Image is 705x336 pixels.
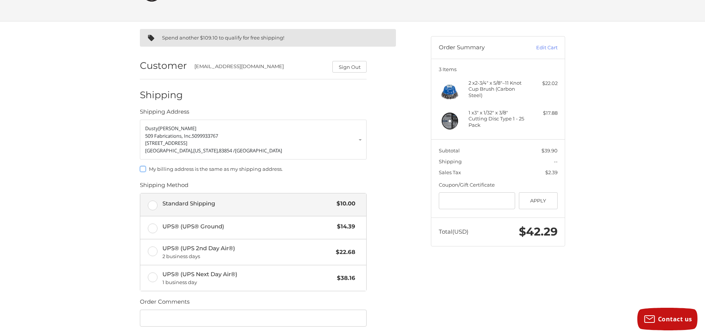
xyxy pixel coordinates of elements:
[439,158,462,164] span: Shipping
[140,60,187,71] h2: Customer
[194,63,325,73] div: [EMAIL_ADDRESS][DOMAIN_NAME]
[145,140,187,146] span: [STREET_ADDRESS]
[219,147,235,154] span: 83854 /
[332,61,367,73] button: Sign Out
[140,298,190,310] legend: Order Comments
[545,169,558,175] span: $2.39
[162,199,333,208] span: Standard Shipping
[140,181,188,193] legend: Shipping Method
[192,132,218,139] span: 5099933767
[162,222,334,231] span: UPS® (UPS® Ground)
[528,109,558,117] div: $17.88
[439,169,461,175] span: Sales Tax
[140,108,189,120] legend: Shipping Address
[468,109,526,128] h4: 1 x 3" x 1/32" x 3/8" Cutting Disc Type 1 - 25 Pack
[439,181,558,189] div: Coupon/Gift Certificate
[235,147,282,154] span: [GEOGRAPHIC_DATA]
[140,120,367,160] a: Enter or select a different address
[541,147,558,154] span: $39.90
[162,279,334,286] span: 1 business day
[658,315,692,323] span: Contact us
[193,147,219,154] span: [US_STATE],
[145,132,192,139] span: 509 Fabrications, Inc.
[140,89,184,101] h2: Shipping
[439,147,460,154] span: Subtotal
[162,35,284,41] span: Spend another $109.10 to qualify for free shipping!
[333,222,355,231] span: $14.39
[140,166,367,172] label: My billing address is the same as my shipping address.
[519,225,558,239] span: $42.29
[162,253,332,260] span: 2 business days
[333,274,355,283] span: $38.16
[332,248,355,257] span: $22.68
[162,244,332,260] span: UPS® (UPS 2nd Day Air®)
[158,125,196,132] span: [PERSON_NAME]
[439,66,558,72] h3: 3 Items
[145,147,193,154] span: [GEOGRAPHIC_DATA],
[439,44,520,52] h3: Order Summary
[468,80,526,98] h4: 2 x 2-3/4″ x 5/8″–11 Knot Cup Brush (Carbon Steel)
[637,308,697,330] button: Contact us
[528,80,558,87] div: $22.02
[439,228,468,235] span: Total (USD)
[333,199,355,208] span: $10.00
[145,125,158,132] span: Dusty
[519,192,558,209] button: Apply
[554,158,558,164] span: --
[520,44,558,52] a: Edit Cart
[439,192,515,209] input: Gift Certificate or Coupon Code
[162,270,334,286] span: UPS® (UPS Next Day Air®)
